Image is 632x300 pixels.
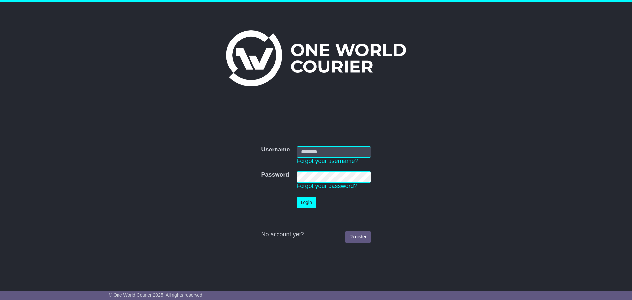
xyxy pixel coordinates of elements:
img: One World [226,30,406,86]
a: Forgot your password? [297,183,357,189]
button: Login [297,197,316,208]
a: Register [345,231,371,243]
span: © One World Courier 2025. All rights reserved. [109,292,204,298]
label: Password [261,171,289,178]
a: Forgot your username? [297,158,358,164]
label: Username [261,146,290,153]
div: No account yet? [261,231,371,238]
